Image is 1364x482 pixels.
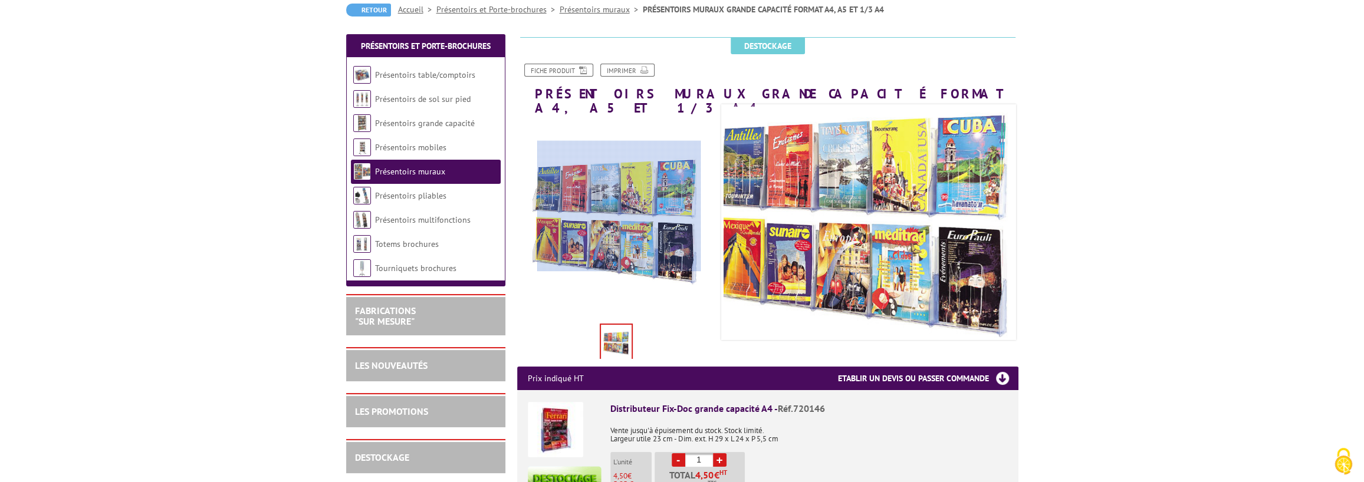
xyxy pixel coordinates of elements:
[375,70,475,80] a: Présentoirs table/comptoirs
[601,325,632,361] img: presentoirs_muraux_720146.jpg
[600,64,655,77] a: Imprimer
[355,305,416,327] a: FABRICATIONS"Sur Mesure"
[375,190,446,201] a: Présentoirs pliables
[1323,442,1364,482] button: Cookies (fenêtre modale)
[353,163,371,180] img: Présentoirs muraux
[353,211,371,229] img: Présentoirs multifonctions
[643,4,884,15] li: PRÉSENTOIRS MURAUX GRANDE CAPACITÉ FORMAT A4, A5 ET 1/3 A4
[346,4,391,16] a: Retour
[353,259,371,277] img: Tourniquets brochures
[355,359,428,371] a: LES NOUVEAUTÉS
[375,94,471,104] a: Présentoirs de sol sur pied
[361,41,491,51] a: Présentoirs et Porte-brochures
[1329,447,1358,476] img: Cookies (fenêtre modale)
[375,142,446,153] a: Présentoirs mobiles
[713,453,727,467] a: +
[353,66,371,84] img: Présentoirs table/comptoirs
[613,471,627,481] span: 4,50
[375,166,445,177] a: Présentoirs muraux
[353,114,371,132] img: Présentoirs grande capacité
[524,64,593,77] a: Fiche produit
[613,458,652,466] p: L'unité
[613,472,652,480] p: €
[610,402,1008,415] div: Distributeur Fix-Doc grande capacité A4 -
[719,468,727,477] sup: HT
[436,4,560,15] a: Présentoirs et Porte-brochures
[695,470,714,480] span: 4,50
[398,4,436,15] a: Accueil
[838,367,1018,390] h3: Etablir un devis ou passer commande
[375,214,471,225] a: Présentoirs multifonctions
[353,187,371,204] img: Présentoirs pliables
[687,46,1041,400] img: presentoirs_muraux_720146.jpg
[528,402,583,457] img: Distributeur Fix-Doc grande capacité A4
[353,235,371,253] img: Totems brochures
[610,418,1008,443] p: Vente jusqu'à épuisement du stock. Stock limité. Largeur utile 23 cm - Dim. ext. H 29 x L 24 x P ...
[731,38,805,54] span: Destockage
[375,239,439,249] a: Totems brochures
[353,90,371,108] img: Présentoirs de sol sur pied
[560,4,643,15] a: Présentoirs muraux
[355,451,409,463] a: DESTOCKAGE
[528,367,584,390] p: Prix indiqué HT
[672,453,685,467] a: -
[778,402,825,414] span: Réf.720146
[353,138,371,156] img: Présentoirs mobiles
[714,470,719,480] span: €
[355,405,428,417] a: LES PROMOTIONS
[375,263,456,273] a: Tourniquets brochures
[375,118,475,128] a: Présentoirs grande capacité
